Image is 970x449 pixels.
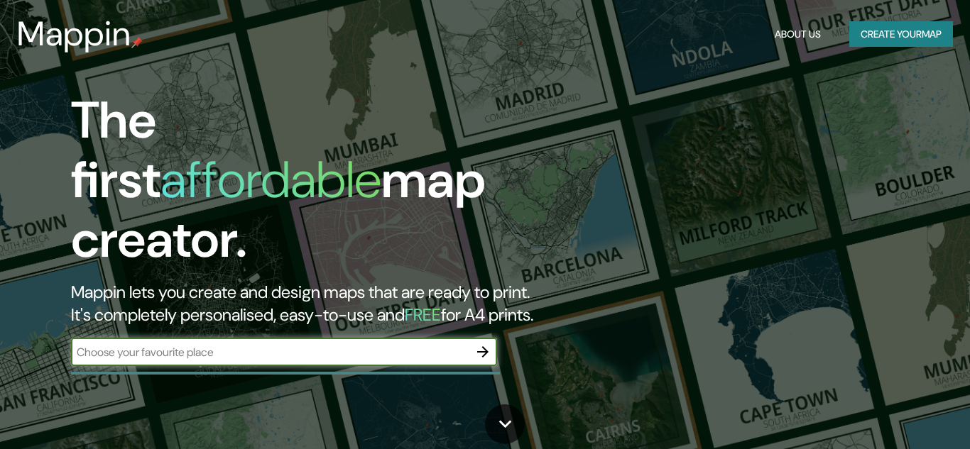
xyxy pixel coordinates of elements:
[405,304,441,326] h5: FREE
[17,14,131,54] h3: Mappin
[769,21,827,48] button: About Us
[71,91,556,281] h1: The first map creator.
[849,21,953,48] button: Create yourmap
[71,281,556,326] h2: Mappin lets you create and design maps that are ready to print. It's completely personalised, eas...
[131,37,143,48] img: mappin-pin
[160,147,381,213] h1: affordable
[71,344,469,360] input: Choose your favourite place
